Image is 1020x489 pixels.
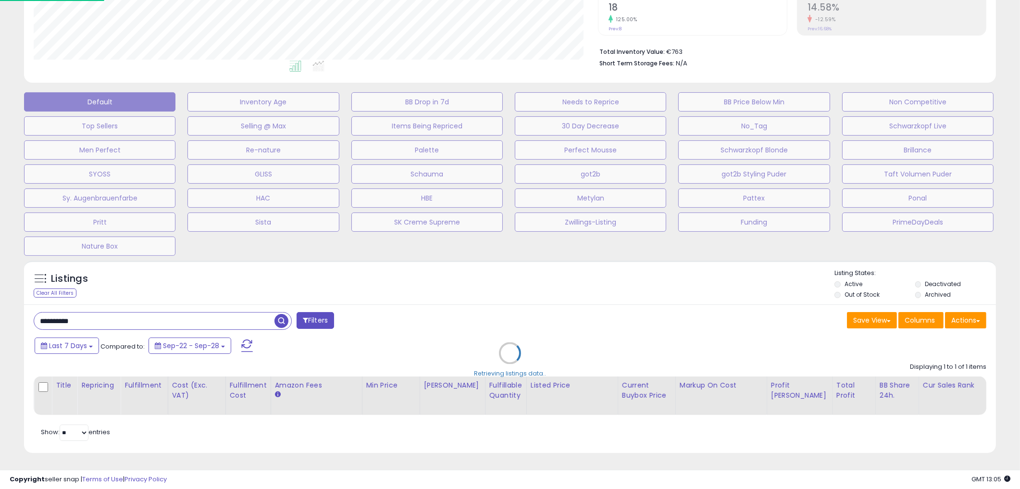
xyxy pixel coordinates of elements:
[678,164,830,184] button: got2b Styling Puder
[812,16,836,23] small: -12.59%
[24,213,175,232] button: Pritt
[24,116,175,136] button: Top Sellers
[609,2,787,15] h2: 18
[515,116,666,136] button: 30 Day Decrease
[842,116,994,136] button: Schwarzkopf Live
[515,164,666,184] button: got2b
[676,59,687,68] span: N/A
[599,45,979,57] li: €763
[515,92,666,112] button: Needs to Reprice
[24,164,175,184] button: SYOSS
[351,92,503,112] button: BB Drop in 7d
[842,164,994,184] button: Taft Volumen Puder
[599,59,674,67] b: Short Term Storage Fees:
[599,48,665,56] b: Total Inventory Value:
[187,116,339,136] button: Selling @ Max
[515,213,666,232] button: Zwillings-Listing
[609,26,622,32] small: Prev: 8
[613,16,637,23] small: 125.00%
[971,475,1010,484] span: 2025-10-6 13:05 GMT
[474,370,546,378] div: Retrieving listings data..
[187,213,339,232] button: Sista
[351,116,503,136] button: Items Being Repriced
[24,188,175,208] button: Sy. Augenbrauenfarbe
[82,475,123,484] a: Terms of Use
[187,188,339,208] button: HAC
[24,237,175,256] button: Nature Box
[187,164,339,184] button: GLISS
[842,92,994,112] button: Non Competitive
[808,2,986,15] h2: 14.58%
[808,26,832,32] small: Prev: 16.68%
[351,188,503,208] button: HBE
[678,140,830,160] button: Schwarzkopf Blonde
[678,92,830,112] button: BB Price Below Min
[351,164,503,184] button: Schauma
[10,475,45,484] strong: Copyright
[842,213,994,232] button: PrimeDayDeals
[678,188,830,208] button: Pattex
[515,188,666,208] button: Metylan
[678,116,830,136] button: No_Tag
[842,188,994,208] button: Ponal
[24,140,175,160] button: Men Perfect
[10,475,167,484] div: seller snap | |
[24,92,175,112] button: Default
[842,140,994,160] button: Brillance
[351,140,503,160] button: Palette
[124,475,167,484] a: Privacy Policy
[187,140,339,160] button: Re-nature
[187,92,339,112] button: Inventory Age
[678,213,830,232] button: Funding
[515,140,666,160] button: Perfect Mousse
[351,213,503,232] button: SK Creme Supreme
